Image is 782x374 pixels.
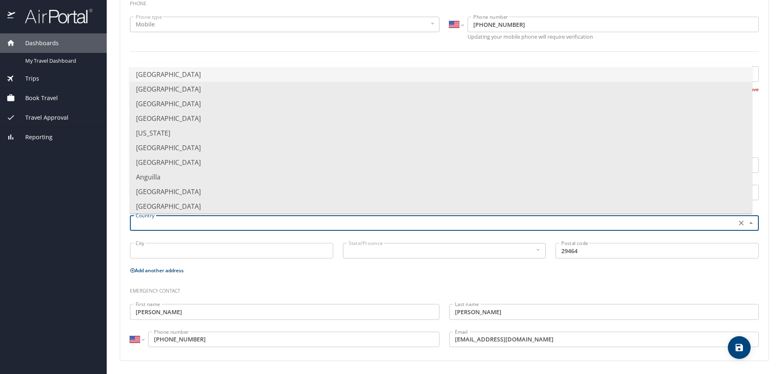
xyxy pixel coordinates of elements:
h3: Emergency contact [130,282,759,296]
li: [GEOGRAPHIC_DATA] [130,140,752,155]
button: save [728,336,751,359]
span: My Travel Dashboard [25,57,97,65]
img: icon-airportal.png [7,8,16,24]
li: Anguilla [130,170,752,184]
div: Mobile [130,17,439,32]
button: Clear [736,217,747,229]
li: [GEOGRAPHIC_DATA] [130,155,752,170]
li: [GEOGRAPHIC_DATA] [130,67,752,82]
button: Close [746,218,756,228]
span: Reporting [15,133,53,142]
p: Updating your mobile phone will require verification [468,34,759,39]
img: airportal-logo.png [16,8,92,24]
li: [GEOGRAPHIC_DATA] [130,111,752,126]
button: Add another address [130,267,184,274]
span: Dashboards [15,39,59,48]
li: [GEOGRAPHIC_DATA] [130,199,752,214]
span: Travel Approval [15,113,68,122]
span: Book Travel [15,94,58,103]
span: Trips [15,74,39,83]
li: [GEOGRAPHIC_DATA] [130,82,752,96]
li: [US_STATE] [130,126,752,140]
li: [GEOGRAPHIC_DATA] [130,96,752,111]
li: [GEOGRAPHIC_DATA] [130,184,752,199]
